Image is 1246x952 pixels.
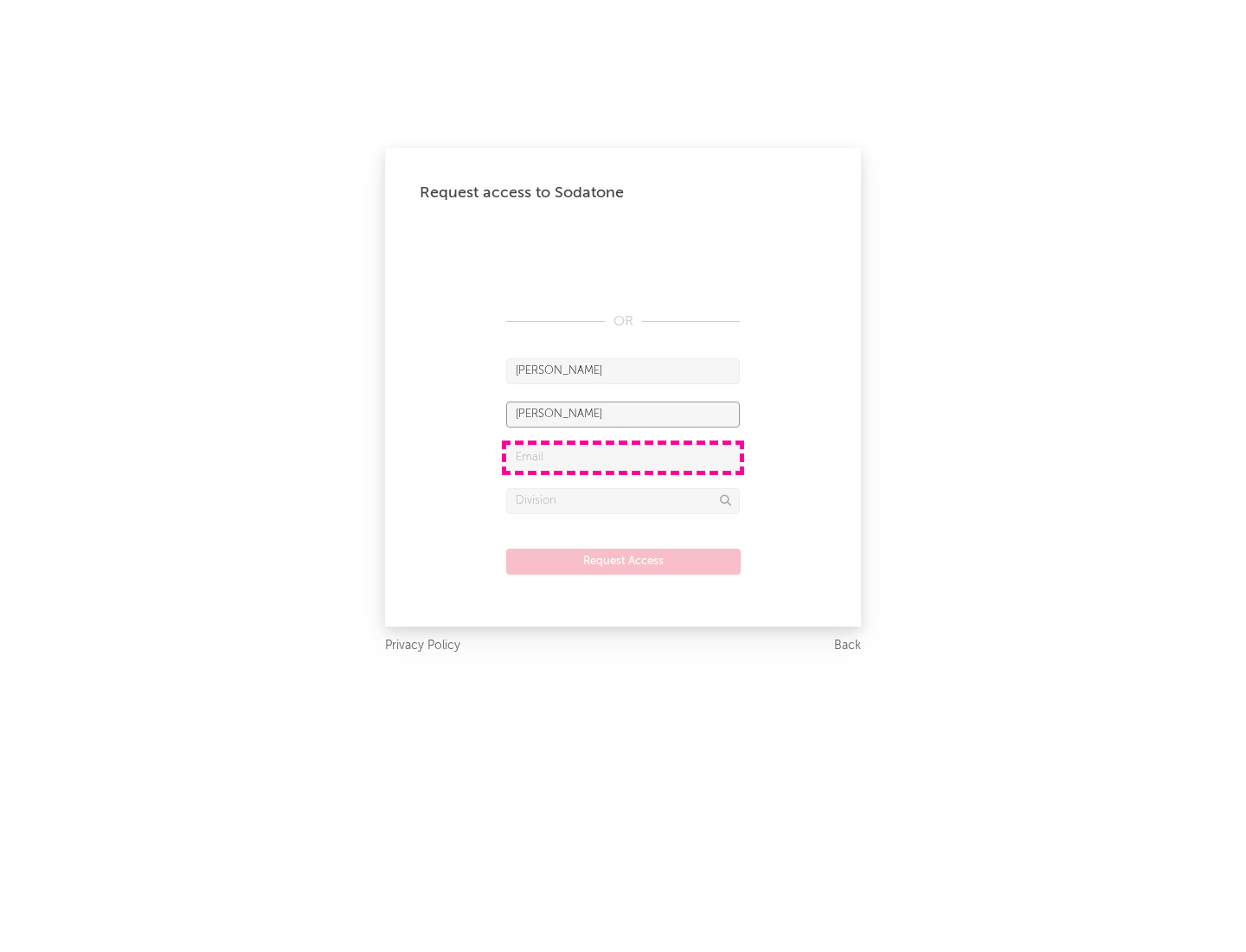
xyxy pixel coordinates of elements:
[506,312,740,332] div: OR
[506,445,740,471] input: Email
[506,488,740,514] input: Division
[420,183,826,203] div: Request access to Sodatone
[506,358,740,384] input: First Name
[834,635,861,657] a: Back
[385,635,460,657] a: Privacy Policy
[506,402,740,428] input: Last Name
[506,549,741,575] button: Request Access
